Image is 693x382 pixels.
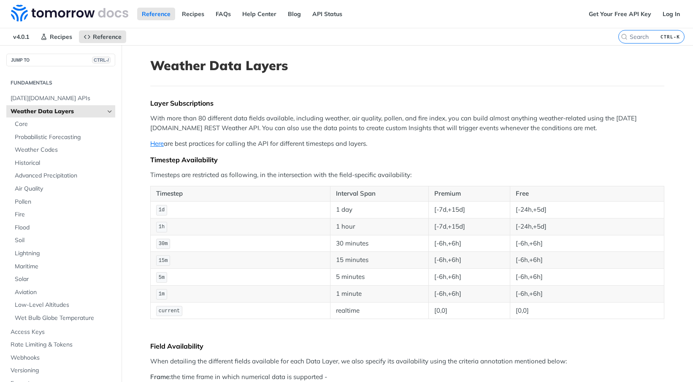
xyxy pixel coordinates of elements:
h1: Weather Data Layers [150,58,664,73]
a: FAQs [211,8,236,20]
span: Fire [15,210,113,219]
span: Solar [15,275,113,284]
a: Blog [283,8,306,20]
a: Reference [137,8,175,20]
span: Flood [15,224,113,232]
span: Rate Limiting & Tokens [11,341,113,349]
span: 1h [159,224,165,230]
span: Pollen [15,198,113,206]
a: Help Center [238,8,281,20]
span: 1d [159,207,165,213]
span: Webhooks [11,354,113,362]
span: current [159,308,180,314]
span: 5m [159,275,165,281]
a: Low-Level Altitudes [11,299,115,311]
span: 15m [159,258,168,264]
td: [-7d,+15d] [429,201,510,218]
span: Air Quality [15,185,113,193]
a: Weather Data LayersHide subpages for Weather Data Layers [6,105,115,118]
span: Weather Codes [15,146,113,154]
td: [-6h,+6h] [429,252,510,269]
button: JUMP TOCTRL-/ [6,54,115,66]
td: [-6h,+6h] [429,269,510,286]
td: [-6h,+6h] [510,252,664,269]
td: 5 minutes [330,269,428,286]
span: 30m [159,241,168,247]
span: Core [15,120,113,128]
strong: Frame: [150,373,171,381]
td: [0,0] [510,302,664,319]
th: Timestep [151,186,330,202]
th: Free [510,186,664,202]
td: [-7d,+15d] [429,218,510,235]
td: 1 minute [330,285,428,302]
span: Advanced Precipitation [15,172,113,180]
div: Layer Subscriptions [150,99,664,107]
span: Soil [15,236,113,245]
a: Rate Limiting & Tokens [6,338,115,351]
span: Aviation [15,288,113,297]
div: Timestep Availability [150,156,664,164]
th: Interval Span [330,186,428,202]
a: Lightning [11,247,115,260]
h2: Fundamentals [6,79,115,87]
a: Advanced Precipitation [11,169,115,182]
a: Maritime [11,260,115,273]
a: Core [11,118,115,131]
a: Pollen [11,196,115,208]
button: Hide subpages for Weather Data Layers [106,108,113,115]
span: Weather Data Layers [11,107,104,116]
a: Wet Bulb Globe Temperature [11,312,115,325]
td: [-24h,+5d] [510,201,664,218]
a: [DATE][DOMAIN_NAME] APIs [6,92,115,105]
span: Probabilistic Forecasting [15,133,113,142]
span: Versioning [11,366,113,375]
span: Reference [93,33,122,41]
span: [DATE][DOMAIN_NAME] APIs [11,94,113,103]
td: 1 hour [330,218,428,235]
a: Log In [658,8,685,20]
td: [-6h,+6h] [510,235,664,252]
span: Maritime [15,262,113,271]
a: Flood [11,221,115,234]
td: 15 minutes [330,252,428,269]
a: Fire [11,208,115,221]
td: [-24h,+5d] [510,218,664,235]
td: [-6h,+6h] [510,269,664,286]
span: CTRL-/ [92,57,111,63]
p: With more than 80 different data fields available, including weather, air quality, pollen, and fi... [150,114,664,133]
span: Access Keys [11,328,113,336]
span: Historical [15,159,113,167]
td: [-6h,+6h] [510,285,664,302]
a: Soil [11,234,115,247]
a: Versioning [6,364,115,377]
kbd: CTRL-K [658,33,682,41]
span: Low-Level Altitudes [15,301,113,309]
a: Solar [11,273,115,286]
a: Here [150,139,164,147]
a: Air Quality [11,183,115,195]
a: API Status [308,8,347,20]
td: realtime [330,302,428,319]
img: Tomorrow.io Weather API Docs [11,5,128,22]
span: 1m [159,291,165,297]
p: are best practices for calling the API for different timesteps and layers. [150,139,664,149]
a: Recipes [177,8,209,20]
td: [-6h,+6h] [429,285,510,302]
th: Premium [429,186,510,202]
a: Probabilistic Forecasting [11,131,115,144]
td: [0,0] [429,302,510,319]
div: Field Availability [150,342,664,350]
a: Aviation [11,286,115,299]
p: Timesteps are restricted as following, in the intersection with the field-specific availability: [150,170,664,180]
td: [-6h,+6h] [429,235,510,252]
a: Webhooks [6,352,115,364]
a: Recipes [36,30,77,43]
svg: Search [621,33,628,40]
span: Wet Bulb Globe Temperature [15,314,113,322]
p: When detailing the different fields available for each Data Layer, we also specify its availabili... [150,357,664,366]
span: v4.0.1 [8,30,34,43]
a: Weather Codes [11,144,115,156]
p: the time frame in which numerical data is supported - [150,372,664,382]
td: 1 day [330,201,428,218]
